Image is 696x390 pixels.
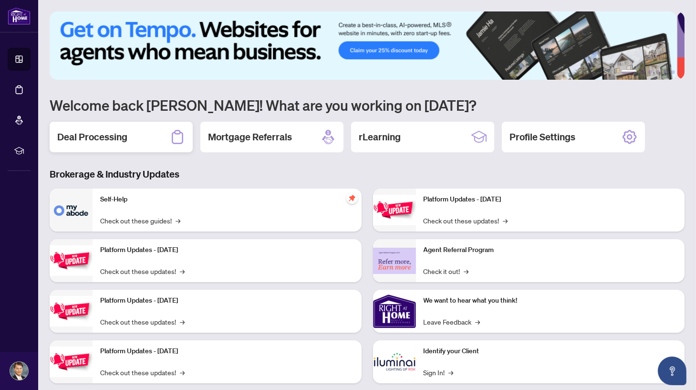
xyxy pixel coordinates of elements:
h1: Welcome back [PERSON_NAME]! What are you working on [DATE]? [50,96,685,114]
img: Platform Updates - June 23, 2025 [373,195,416,225]
span: → [176,215,180,226]
img: Slide 0 [50,11,677,80]
p: Platform Updates - [DATE] [100,245,354,255]
h2: rLearning [359,130,401,144]
h3: Brokerage & Industry Updates [50,168,685,181]
p: Platform Updates - [DATE] [100,295,354,306]
span: → [503,215,508,226]
img: Identify your Client [373,340,416,383]
p: We want to hear what you think! [424,295,677,306]
button: 5 [664,70,667,74]
span: → [180,367,185,378]
h2: Mortgage Referrals [208,130,292,144]
button: Open asap [658,357,686,385]
a: Check out these updates!→ [424,215,508,226]
span: → [449,367,454,378]
span: → [476,316,480,327]
button: 2 [641,70,644,74]
a: Check it out!→ [424,266,469,276]
span: → [180,266,185,276]
button: 4 [656,70,660,74]
h2: Profile Settings [509,130,575,144]
p: Self-Help [100,194,354,205]
button: 1 [622,70,637,74]
span: pushpin [346,192,358,204]
a: Check out these updates!→ [100,316,185,327]
span: → [464,266,469,276]
a: Leave Feedback→ [424,316,480,327]
button: 3 [648,70,652,74]
p: Platform Updates - [DATE] [100,346,354,357]
button: 6 [671,70,675,74]
p: Identify your Client [424,346,677,357]
a: Sign In!→ [424,367,454,378]
img: Self-Help [50,189,93,232]
h2: Deal Processing [57,130,127,144]
img: logo [8,7,31,25]
img: Platform Updates - July 21, 2025 [50,296,93,326]
img: Profile Icon [10,362,28,380]
p: Platform Updates - [DATE] [424,194,677,205]
img: Platform Updates - July 8, 2025 [50,347,93,377]
a: Check out these guides!→ [100,215,180,226]
span: → [180,316,185,327]
a: Check out these updates!→ [100,266,185,276]
p: Agent Referral Program [424,245,677,255]
img: Agent Referral Program [373,248,416,274]
a: Check out these updates!→ [100,367,185,378]
img: We want to hear what you think! [373,290,416,333]
img: Platform Updates - September 16, 2025 [50,245,93,275]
